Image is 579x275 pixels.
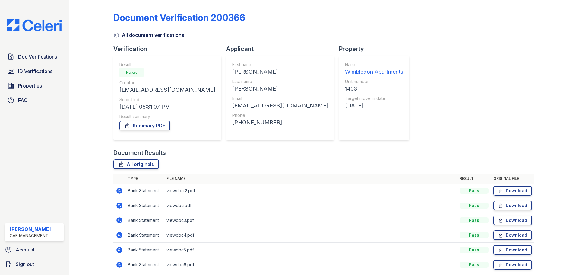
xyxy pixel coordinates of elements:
div: First name [232,62,328,68]
div: [DATE] 06:31:07 PM [119,103,215,111]
td: Bank Statement [125,198,164,213]
a: Name Wimbledon Apartments [345,62,403,76]
a: Download [493,230,532,240]
div: Creator [119,80,215,86]
div: Pass [460,262,489,268]
div: Property [339,45,414,53]
th: File name [164,174,457,184]
div: Result [119,62,215,68]
div: Email [232,95,328,101]
div: Wimbledon Apartments [345,68,403,76]
div: Verification [113,45,226,53]
a: Doc Verifications [5,51,64,63]
div: [EMAIL_ADDRESS][DOMAIN_NAME] [232,101,328,110]
a: Download [493,201,532,210]
th: Result [457,174,491,184]
div: [PERSON_NAME] [232,68,328,76]
div: 1403 [345,85,403,93]
div: [EMAIL_ADDRESS][DOMAIN_NAME] [119,86,215,94]
a: FAQ [5,94,64,106]
div: Unit number [345,78,403,85]
div: Result summary [119,114,215,120]
div: Target move in date [345,95,403,101]
td: viewdoc 2.pdf [164,184,457,198]
span: Doc Verifications [18,53,57,60]
td: viewdoc6.pdf [164,257,457,272]
td: Bank Statement [125,228,164,243]
img: CE_Logo_Blue-a8612792a0a2168367f1c8372b55b34899dd931a85d93a1a3d3e32e68fde9ad4.png [2,19,66,31]
div: Applicant [226,45,339,53]
div: [DATE] [345,101,403,110]
div: [PHONE_NUMBER] [232,118,328,127]
span: FAQ [18,97,28,104]
div: [PERSON_NAME] [10,225,51,233]
a: Download [493,186,532,196]
a: Account [2,244,66,256]
div: Pass [460,247,489,253]
td: Bank Statement [125,213,164,228]
td: Bank Statement [125,257,164,272]
span: Properties [18,82,42,89]
td: viewdoc.pdf [164,198,457,213]
a: Download [493,216,532,225]
td: Bank Statement [125,184,164,198]
th: Type [125,174,164,184]
div: [PERSON_NAME] [232,85,328,93]
div: Phone [232,112,328,118]
div: Pass [460,203,489,209]
a: Download [493,260,532,270]
span: Account [16,246,35,253]
div: Pass [460,188,489,194]
div: Pass [460,232,489,238]
div: Submitted [119,97,215,103]
div: Pass [119,68,144,77]
a: All document verifications [113,31,184,39]
a: All originals [113,159,159,169]
a: ID Verifications [5,65,64,77]
td: Bank Statement [125,243,164,257]
span: Sign out [16,261,34,268]
a: Properties [5,80,64,92]
th: Original file [491,174,534,184]
a: Download [493,245,532,255]
td: viewdoc5.pdf [164,243,457,257]
span: ID Verifications [18,68,52,75]
div: Last name [232,78,328,85]
div: Name [345,62,403,68]
td: viewdoc4.pdf [164,228,457,243]
div: Document Verification 200366 [113,12,245,23]
a: Summary PDF [119,121,170,130]
td: viewdoc3.pdf [164,213,457,228]
a: Sign out [2,258,66,270]
div: Pass [460,217,489,223]
div: CAF Management [10,233,51,239]
div: Document Results [113,149,166,157]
